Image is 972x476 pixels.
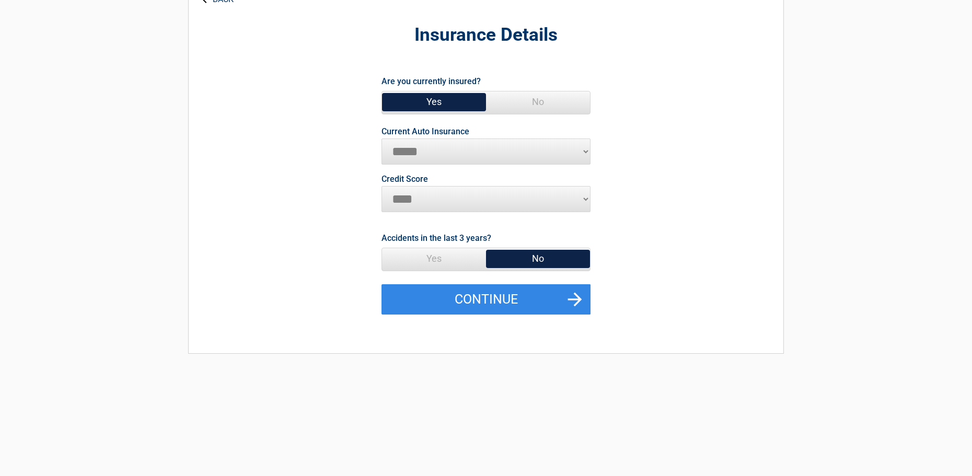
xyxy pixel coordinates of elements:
[381,231,491,245] label: Accidents in the last 3 years?
[486,248,590,269] span: No
[381,175,428,183] label: Credit Score
[381,74,481,88] label: Are you currently insured?
[381,127,469,136] label: Current Auto Insurance
[486,91,590,112] span: No
[382,91,486,112] span: Yes
[246,23,726,48] h2: Insurance Details
[382,248,486,269] span: Yes
[381,284,591,315] button: Continue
